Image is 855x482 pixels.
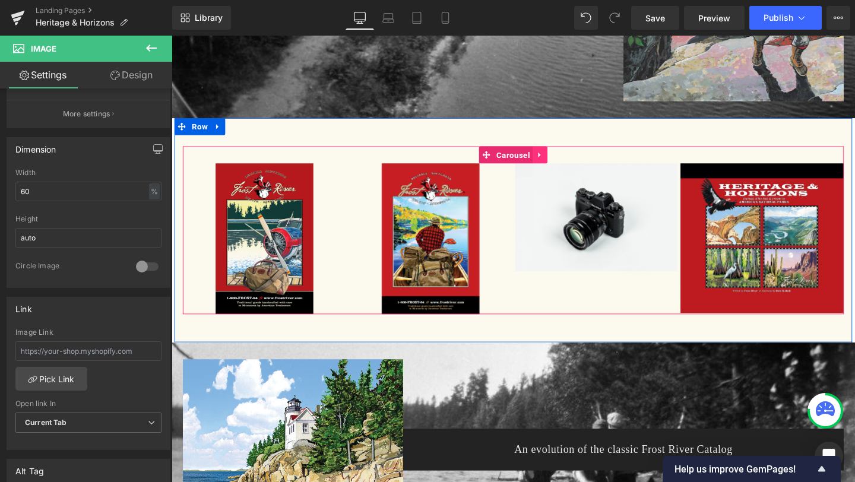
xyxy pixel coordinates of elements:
span: Library [195,12,223,23]
a: New Library [172,6,231,30]
input: auto [15,182,161,201]
span: Preview [698,12,730,24]
span: Carousel [338,116,379,134]
span: Help us improve GemPages! [674,464,815,475]
a: Pick Link [15,367,87,391]
span: Publish [764,13,793,23]
a: Desktop [346,6,374,30]
div: Circle Image [15,261,124,274]
div: % [149,183,160,199]
p: More settings [63,109,110,119]
span: Image [31,44,56,53]
span: Row [18,87,41,104]
a: Preview [684,6,745,30]
span: Save [645,12,665,24]
button: Redo [603,6,626,30]
a: Laptop [374,6,403,30]
b: Current Tab [25,418,67,427]
button: More settings [7,100,170,128]
input: https://your-shop.myshopify.com [15,341,161,361]
div: Image Link [15,328,161,337]
button: Publish [749,6,822,30]
input: auto [15,228,161,248]
a: Tablet [403,6,431,30]
a: Expand / Collapse [41,87,56,104]
div: Dimension [15,138,56,154]
a: Expand / Collapse [380,116,395,134]
div: Height [15,215,161,223]
div: Link [15,297,32,314]
button: More [826,6,850,30]
a: Landing Pages [36,6,172,15]
a: Mobile [431,6,460,30]
a: Design [88,62,175,88]
div: Open link In [15,399,161,408]
span: Heritage & Horizons [36,18,115,27]
div: Width [15,169,161,177]
div: Alt Tag [15,459,44,476]
button: Undo [574,6,598,30]
p: An evolution of the classic Frost River Catalog [255,425,695,445]
button: Show survey - Help us improve GemPages! [674,462,829,476]
div: Open Intercom Messenger [815,442,843,470]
